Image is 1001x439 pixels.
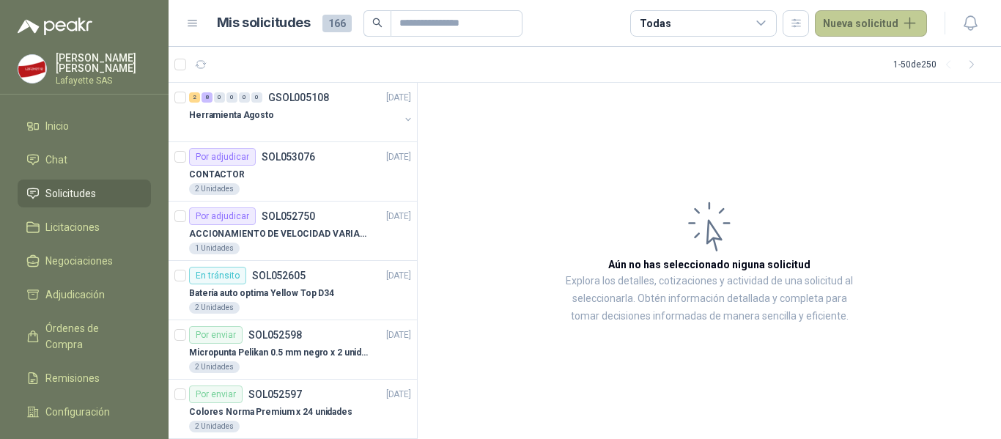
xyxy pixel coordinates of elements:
[189,326,243,344] div: Por enviar
[386,269,411,283] p: [DATE]
[564,273,854,325] p: Explora los detalles, cotizaciones y actividad de una solicitud al seleccionarla. Obtén informaci...
[18,180,151,207] a: Solicitudes
[608,257,810,273] h3: Aún no has seleccionado niguna solicitud
[18,314,151,358] a: Órdenes de Compra
[214,92,225,103] div: 0
[202,92,213,103] div: 8
[189,183,240,195] div: 2 Unidades
[18,247,151,275] a: Negociaciones
[226,92,237,103] div: 0
[893,53,983,76] div: 1 - 50 de 250
[189,227,372,241] p: ACCIONAMIENTO DE VELOCIDAD VARIABLE
[268,92,329,103] p: GSOL005108
[18,55,46,83] img: Company Logo
[189,243,240,254] div: 1 Unidades
[18,146,151,174] a: Chat
[189,385,243,403] div: Por enviar
[372,18,383,28] span: search
[169,202,417,261] a: Por adjudicarSOL052750[DATE] ACCIONAMIENTO DE VELOCIDAD VARIABLE1 Unidades
[248,330,302,340] p: SOL052598
[189,287,334,300] p: Batería auto optima Yellow Top D34
[18,213,151,241] a: Licitaciones
[45,320,137,353] span: Órdenes de Compra
[251,92,262,103] div: 0
[262,211,315,221] p: SOL052750
[322,15,352,32] span: 166
[56,53,151,73] p: [PERSON_NAME] [PERSON_NAME]
[45,404,110,420] span: Configuración
[45,118,69,134] span: Inicio
[189,168,245,182] p: CONTACTOR
[189,361,240,373] div: 2 Unidades
[189,92,200,103] div: 2
[45,185,96,202] span: Solicitudes
[217,12,311,34] h1: Mis solicitudes
[189,207,256,225] div: Por adjudicar
[18,18,92,35] img: Logo peakr
[45,287,105,303] span: Adjudicación
[45,152,67,168] span: Chat
[189,302,240,314] div: 2 Unidades
[18,364,151,392] a: Remisiones
[189,421,240,432] div: 2 Unidades
[386,328,411,342] p: [DATE]
[239,92,250,103] div: 0
[18,398,151,426] a: Configuración
[386,150,411,164] p: [DATE]
[169,142,417,202] a: Por adjudicarSOL053076[DATE] CONTACTOR2 Unidades
[169,261,417,320] a: En tránsitoSOL052605[DATE] Batería auto optima Yellow Top D342 Unidades
[189,346,372,360] p: Micropunta Pelikan 0.5 mm negro x 2 unidades
[189,405,352,419] p: Colores Norma Premium x 24 unidades
[169,380,417,439] a: Por enviarSOL052597[DATE] Colores Norma Premium x 24 unidades2 Unidades
[189,148,256,166] div: Por adjudicar
[189,267,246,284] div: En tránsito
[169,320,417,380] a: Por enviarSOL052598[DATE] Micropunta Pelikan 0.5 mm negro x 2 unidades2 Unidades
[640,15,671,32] div: Todas
[18,112,151,140] a: Inicio
[56,76,151,85] p: Lafayette SAS
[262,152,315,162] p: SOL053076
[252,270,306,281] p: SOL052605
[189,108,274,122] p: Herramienta Agosto
[45,219,100,235] span: Licitaciones
[45,253,113,269] span: Negociaciones
[386,210,411,224] p: [DATE]
[815,10,927,37] button: Nueva solicitud
[386,91,411,105] p: [DATE]
[386,388,411,402] p: [DATE]
[18,281,151,309] a: Adjudicación
[248,389,302,399] p: SOL052597
[45,370,100,386] span: Remisiones
[189,89,414,136] a: 2 8 0 0 0 0 GSOL005108[DATE] Herramienta Agosto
